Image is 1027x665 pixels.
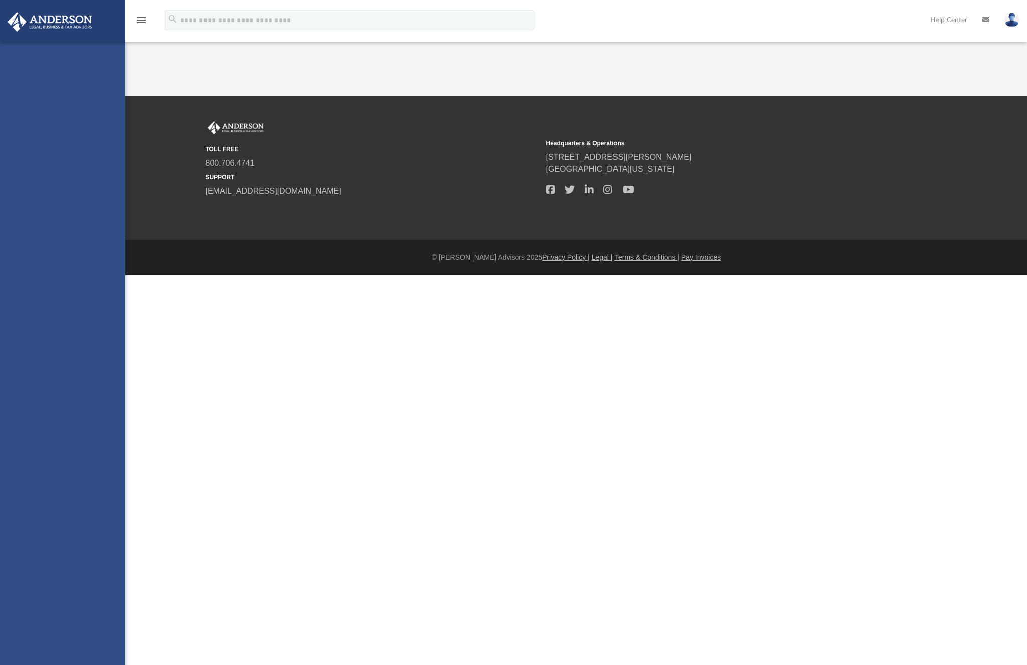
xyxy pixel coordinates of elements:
[135,19,147,26] a: menu
[206,173,539,182] small: SUPPORT
[681,253,721,261] a: Pay Invoices
[614,253,679,261] a: Terms & Conditions |
[546,153,692,161] a: [STREET_ADDRESS][PERSON_NAME]
[542,253,590,261] a: Privacy Policy |
[546,139,880,148] small: Headquarters & Operations
[546,165,675,173] a: [GEOGRAPHIC_DATA][US_STATE]
[1004,13,1019,27] img: User Pic
[206,121,266,134] img: Anderson Advisors Platinum Portal
[167,14,178,25] i: search
[135,14,147,26] i: menu
[206,187,341,195] a: [EMAIL_ADDRESS][DOMAIN_NAME]
[125,252,1027,263] div: © [PERSON_NAME] Advisors 2025
[5,12,95,32] img: Anderson Advisors Platinum Portal
[206,159,255,167] a: 800.706.4741
[592,253,613,261] a: Legal |
[206,145,539,154] small: TOLL FREE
